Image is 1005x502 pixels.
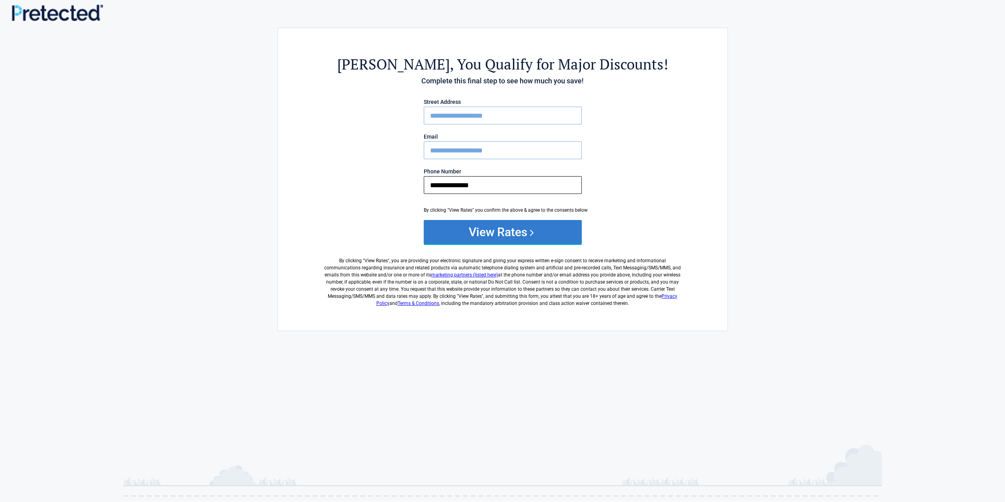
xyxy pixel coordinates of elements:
[321,55,684,74] h2: , You Qualify for Major Discounts!
[431,272,498,278] a: marketing partners (listed here)
[321,251,684,307] label: By clicking " ", you are providing your electronic signature and giving your express written e-si...
[424,99,582,105] label: Street Address
[424,134,582,139] label: Email
[424,169,582,174] label: Phone Number
[424,220,582,244] button: View Rates
[12,4,103,21] img: Main Logo
[364,258,388,263] span: View Rates
[398,301,439,306] a: Terms & Conditions
[321,76,684,86] h4: Complete this final step to see how much you save!
[424,207,582,214] div: By clicking "View Rates" you confirm the above & agree to the consents below
[337,55,450,74] span: [PERSON_NAME]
